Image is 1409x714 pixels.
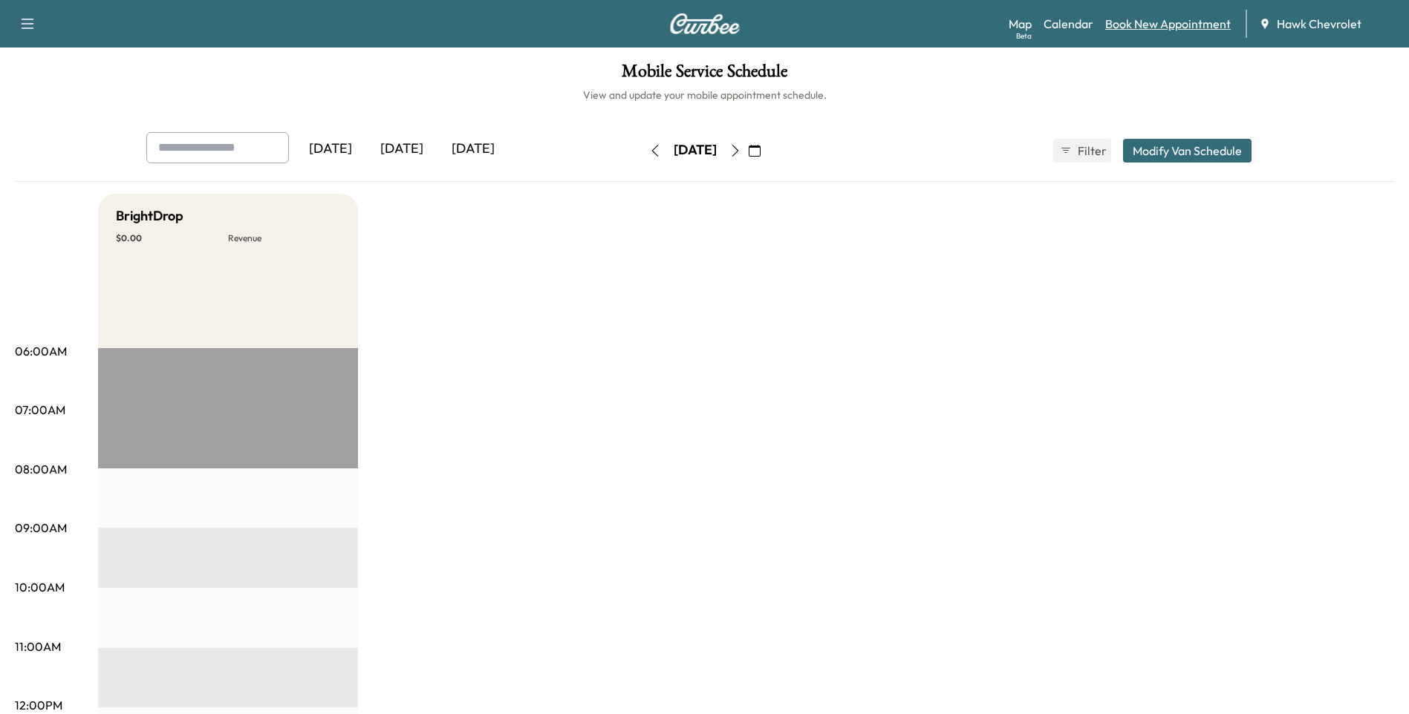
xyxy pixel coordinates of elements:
span: Hawk Chevrolet [1277,15,1361,33]
a: Book New Appointment [1105,15,1231,33]
span: Filter [1078,142,1104,160]
p: $ 0.00 [116,232,228,244]
a: MapBeta [1009,15,1032,33]
p: 11:00AM [15,638,61,655]
a: Calendar [1044,15,1093,33]
p: 07:00AM [15,401,65,419]
p: 09:00AM [15,519,67,537]
h6: View and update your mobile appointment schedule. [15,88,1394,102]
h5: BrightDrop [116,206,183,226]
p: 08:00AM [15,460,67,478]
h1: Mobile Service Schedule [15,62,1394,88]
div: [DATE] [295,132,366,166]
p: 12:00PM [15,696,62,714]
button: Modify Van Schedule [1123,139,1252,163]
div: Beta [1016,30,1032,42]
div: [DATE] [437,132,509,166]
p: 10:00AM [15,578,65,596]
div: [DATE] [674,141,717,160]
button: Filter [1053,139,1111,163]
img: Curbee Logo [669,13,741,34]
p: Revenue [228,232,340,244]
p: 06:00AM [15,342,67,360]
div: [DATE] [366,132,437,166]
